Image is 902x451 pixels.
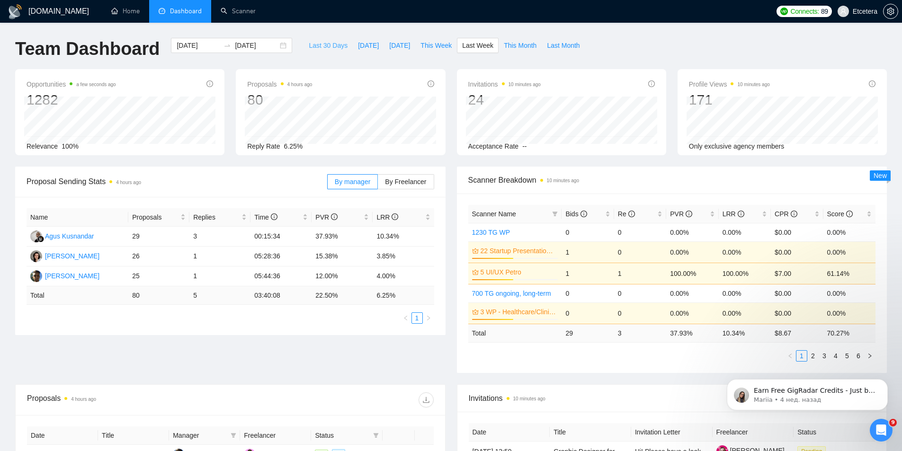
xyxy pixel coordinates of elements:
[37,236,44,242] img: gigradar-bm.png
[45,251,99,261] div: [PERSON_NAME]
[821,6,828,17] span: 89
[250,247,312,266] td: 05:28:36
[723,210,744,218] span: LRR
[719,263,771,284] td: 100.00%
[472,229,510,236] a: 1230 TG WP
[719,241,771,263] td: 0.00%
[98,426,169,445] th: Title
[392,213,398,220] span: info-circle
[666,263,718,284] td: 100.00%
[389,40,410,51] span: [DATE]
[666,284,718,302] td: 0.00%
[27,392,230,407] div: Proposals
[884,8,898,15] span: setting
[631,423,713,442] th: Invitation Letter
[686,211,692,217] span: info-circle
[796,350,807,362] li: 1
[771,302,823,324] td: $0.00
[371,428,381,442] span: filter
[785,350,796,362] button: left
[412,313,422,323] a: 1
[223,42,231,49] span: swap-right
[468,324,562,342] td: Total
[173,430,227,441] span: Manager
[76,82,116,87] time: a few seconds ago
[331,213,338,220] span: info-circle
[128,266,189,286] td: 25
[206,80,213,87] span: info-circle
[689,79,770,90] span: Profile Views
[614,284,666,302] td: 0
[823,223,875,241] td: 0.00%
[373,247,434,266] td: 3.85%
[30,270,42,282] img: AP
[481,246,556,256] a: 22 Startup Presentation ([PERSON_NAME])
[457,38,499,53] button: Last Week
[823,241,875,263] td: 0.00%
[373,286,434,305] td: 6.25 %
[823,284,875,302] td: 0.00%
[373,433,379,438] span: filter
[247,79,312,90] span: Proposals
[719,223,771,241] td: 0.00%
[30,232,94,239] a: AKAgus Kusnandar
[771,223,823,241] td: $0.00
[840,8,847,15] span: user
[562,284,614,302] td: 0
[27,426,98,445] th: Date
[830,350,841,362] li: 4
[666,241,718,263] td: 0.00%
[27,91,116,109] div: 1282
[384,38,415,53] button: [DATE]
[827,210,853,218] span: Score
[423,312,434,324] button: right
[550,207,560,221] span: filter
[522,142,527,150] span: --
[547,178,579,183] time: 10 minutes ago
[462,40,493,51] span: Last Week
[780,8,788,15] img: upwork-logo.png
[468,79,541,90] span: Invitations
[841,350,853,362] li: 5
[472,248,479,254] span: crown
[468,91,541,109] div: 24
[738,211,744,217] span: info-circle
[771,263,823,284] td: $7.00
[27,142,58,150] span: Relevance
[787,353,793,359] span: left
[853,350,864,362] li: 6
[889,419,897,426] span: 9
[358,40,379,51] span: [DATE]
[221,7,256,15] a: searchScanner
[116,180,141,185] time: 4 hours ago
[499,38,542,53] button: This Month
[666,223,718,241] td: 0.00%
[132,212,179,222] span: Proposals
[562,241,614,263] td: 1
[415,38,457,53] button: This Week
[45,231,94,241] div: Agus Kusnandar
[15,38,160,60] h1: Team Dashboard
[426,315,431,321] span: right
[719,284,771,302] td: 0.00%
[719,324,771,342] td: 10.34 %
[472,210,516,218] span: Scanner Name
[469,423,550,442] th: Date
[27,208,128,227] th: Name
[842,351,852,361] a: 5
[614,223,666,241] td: 0
[614,302,666,324] td: 0
[189,266,250,286] td: 1
[870,419,893,442] iframe: Intercom live chat
[648,80,655,87] span: info-circle
[823,263,875,284] td: 61.14%
[874,172,887,179] span: New
[481,307,556,317] a: 3 WP - Healthcare/Clinic/Wellness/Beauty (Dima N)
[189,208,250,227] th: Replies
[719,302,771,324] td: 0.00%
[309,40,348,51] span: Last 30 Days
[831,351,841,361] a: 4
